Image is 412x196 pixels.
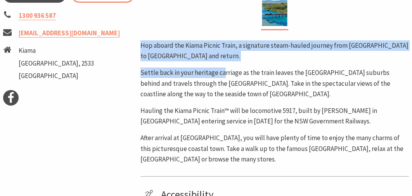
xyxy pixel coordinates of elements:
[140,133,409,165] p: After arrival at [GEOGRAPHIC_DATA], you will have plenty of time to enjoy the many charms of this...
[19,71,94,81] li: [GEOGRAPHIC_DATA]
[19,58,94,69] li: [GEOGRAPHIC_DATA], 2533
[19,29,120,38] a: [EMAIL_ADDRESS][DOMAIN_NAME]
[19,11,56,20] a: 1300 936 587
[140,68,409,99] p: Settle back in your heritage carriage as the train leaves the [GEOGRAPHIC_DATA] suburbs behind an...
[140,106,409,127] p: Hauling the Kiama Picnic Train™ will be locomotive 5917, built by [PERSON_NAME] in [GEOGRAPHIC_DA...
[140,40,409,61] p: Hop aboard the Kiama Picnic Train, a signature steam-hauled journey from [GEOGRAPHIC_DATA] to [GE...
[19,45,94,56] li: Kiama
